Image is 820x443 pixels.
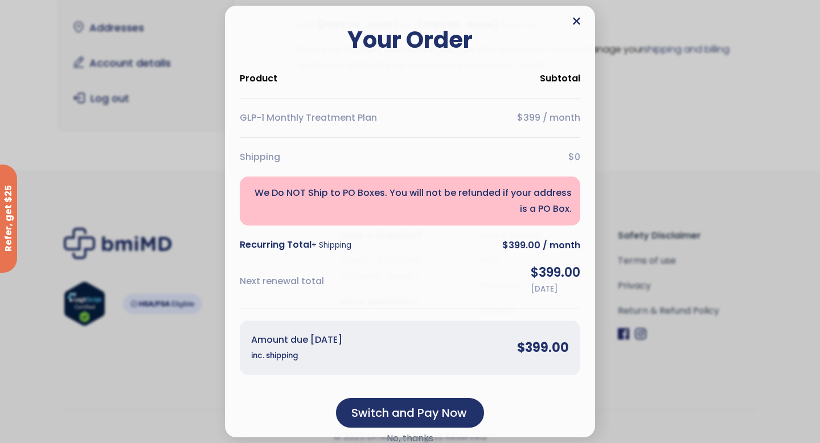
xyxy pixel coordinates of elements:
small: [DATE] [531,284,558,294]
span: Next renewal total [240,273,324,289]
small: + Shipping [311,240,351,251]
span: $399.00 / month [502,237,580,253]
span: Product [240,71,277,87]
small: inc. shipping [251,348,342,364]
span: GLP-1 Monthly Treatment Plan [240,110,377,126]
span: Subtotal [540,71,580,87]
span: $399.00 [517,340,569,356]
output: $399.00 [531,265,580,281]
span: Amount due [DATE] [251,332,342,364]
div: $0 [240,149,580,165]
output: $399 / month [517,112,580,124]
span: Recurring Total [240,237,351,253]
div: We Do NOT Ship to PO Boxes. You will not be refunded if your address is a PO Box. [240,177,580,225]
span: Shipping [240,149,280,165]
div: Switch and Pay Now [336,398,484,428]
h2: Your Order [240,26,580,54]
